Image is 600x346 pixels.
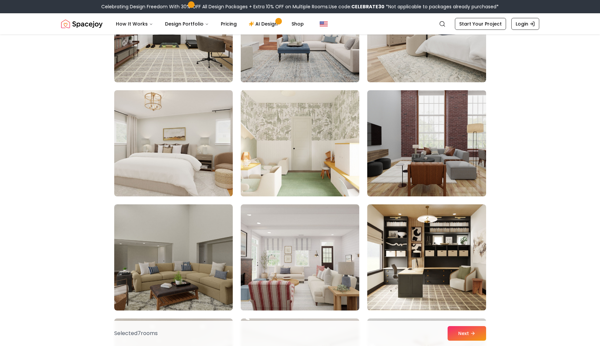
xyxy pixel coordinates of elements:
[114,90,233,196] img: Room room-70
[329,3,385,10] span: Use code:
[367,204,486,311] img: Room room-75
[320,20,328,28] img: United States
[160,17,214,31] button: Design Portfolio
[114,204,233,311] img: Room room-73
[61,13,539,35] nav: Global
[511,18,539,30] a: Login
[61,17,103,31] img: Spacejoy Logo
[101,3,499,10] div: Celebrating Design Freedom With 30% OFF All Design Packages + Extra 10% OFF on Multiple Rooms.
[243,17,285,31] a: AI Design
[215,17,242,31] a: Pricing
[385,3,499,10] span: *Not applicable to packages already purchased*
[111,17,309,31] nav: Main
[114,329,158,337] p: Selected 7 room s
[448,326,486,341] button: Next
[351,3,385,10] b: CELEBRATE30
[238,88,362,199] img: Room room-71
[61,17,103,31] a: Spacejoy
[241,204,359,311] img: Room room-74
[111,17,158,31] button: How It Works
[455,18,506,30] a: Start Your Project
[367,90,486,196] img: Room room-72
[286,17,309,31] a: Shop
